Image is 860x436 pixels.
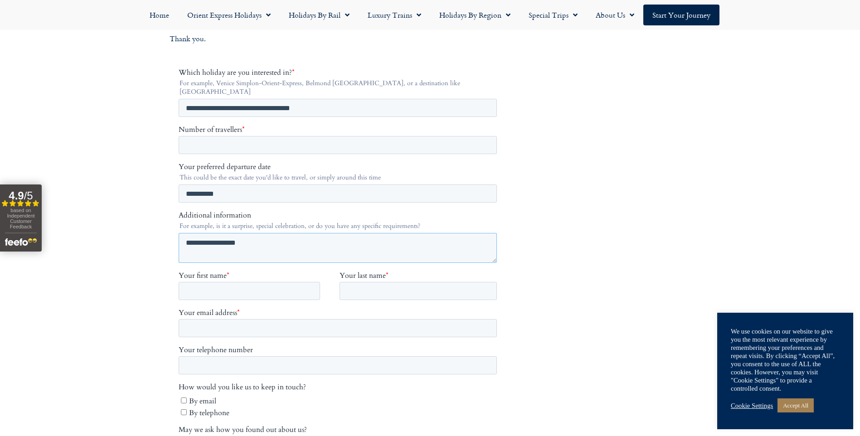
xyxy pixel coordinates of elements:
[178,5,280,25] a: Orient Express Holidays
[280,5,359,25] a: Holidays by Rail
[731,327,840,392] div: We use cookies on our website to give you the most relevant experience by remembering your prefer...
[587,5,643,25] a: About Us
[359,5,430,25] a: Luxury Trains
[520,5,587,25] a: Special Trips
[170,33,510,45] p: Thank you.
[777,398,814,412] a: Accept All
[5,5,855,25] nav: Menu
[141,5,178,25] a: Home
[643,5,719,25] a: Start your Journey
[430,5,520,25] a: Holidays by Region
[731,402,773,410] a: Cookie Settings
